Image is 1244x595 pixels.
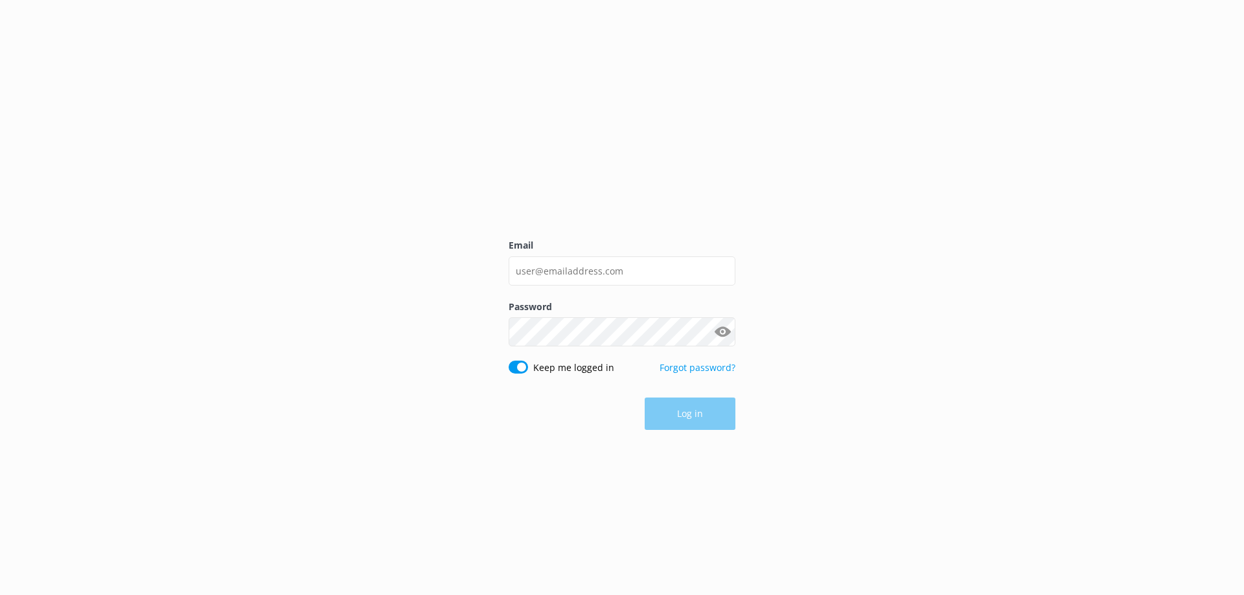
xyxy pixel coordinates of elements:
label: Email [509,238,735,253]
a: Forgot password? [660,361,735,374]
label: Keep me logged in [533,361,614,375]
label: Password [509,300,735,314]
input: user@emailaddress.com [509,256,735,286]
button: Show password [709,319,735,345]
